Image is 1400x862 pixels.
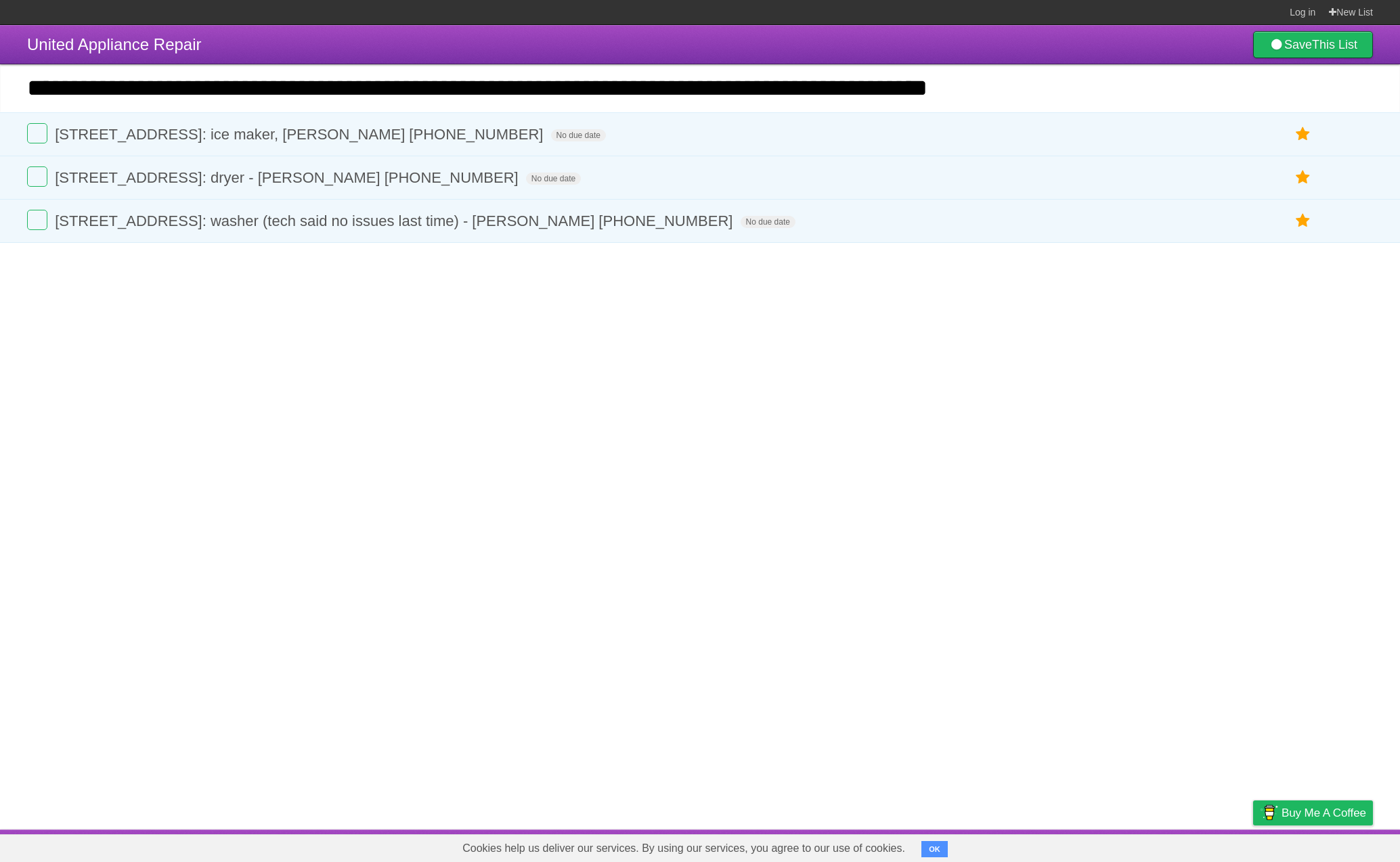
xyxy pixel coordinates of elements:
[55,169,522,186] span: [STREET_ADDRESS]: dryer - [PERSON_NAME] [PHONE_NUMBER]
[551,129,606,141] span: No due date
[27,35,202,53] span: United Appliance Repair
[1282,801,1366,825] span: Buy me a coffee
[1290,210,1316,232] label: Star task
[921,841,948,857] button: OK
[27,166,47,187] label: Done
[526,173,581,185] span: No due date
[1235,833,1271,859] a: Privacy
[1073,833,1101,859] a: About
[1253,31,1373,58] a: SaveThis List
[27,123,47,143] label: Done
[1288,833,1373,859] a: Suggest a feature
[55,212,736,229] span: [STREET_ADDRESS]: washer (tech said no issues last time) - [PERSON_NAME] [PHONE_NUMBER]
[449,835,919,862] span: Cookies help us deliver our services. By using our services, you agree to our use of cookies.
[1290,166,1316,189] label: Star task
[1189,833,1219,859] a: Terms
[1118,833,1173,859] a: Developers
[27,210,47,230] label: Done
[1260,801,1278,824] img: Buy me a coffee
[1253,800,1373,825] a: Buy me a coffee
[1312,38,1357,51] b: This List
[741,216,795,228] span: No due date
[55,126,546,143] span: [STREET_ADDRESS]: ice maker, [PERSON_NAME] [PHONE_NUMBER]
[1290,123,1316,145] label: Star task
